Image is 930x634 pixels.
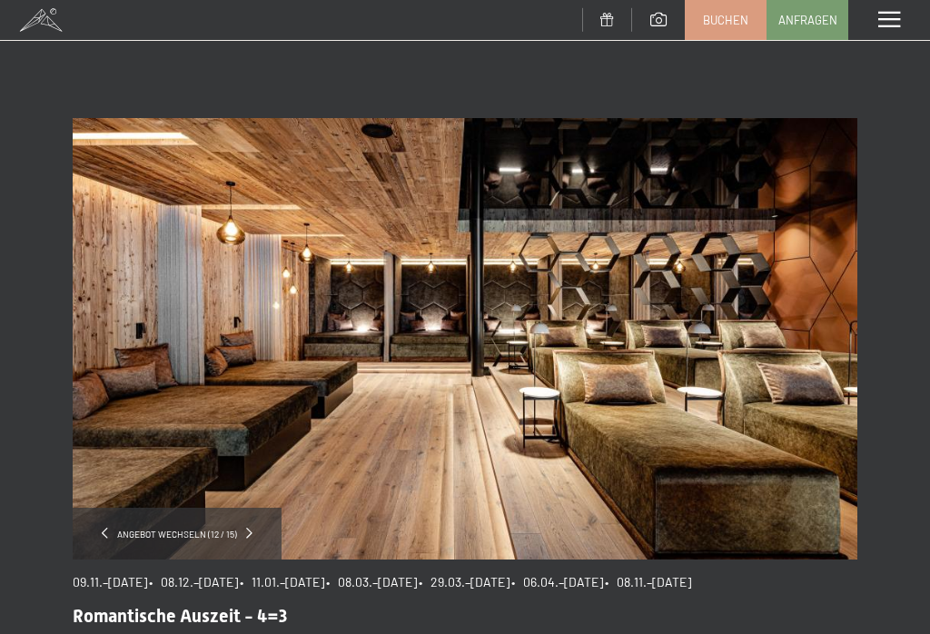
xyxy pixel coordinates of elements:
[108,528,246,540] span: Angebot wechseln (12 / 15)
[73,118,857,560] img: Romantische Auszeit - 4=3
[511,574,603,589] span: • 06.04.–[DATE]
[419,574,510,589] span: • 29.03.–[DATE]
[73,574,147,589] span: 09.11.–[DATE]
[686,1,766,39] a: Buchen
[605,574,691,589] span: • 08.11.–[DATE]
[240,574,324,589] span: • 11.01.–[DATE]
[326,574,417,589] span: • 08.03.–[DATE]
[73,605,287,627] span: Romantische Auszeit - 4=3
[778,12,837,28] span: Anfragen
[149,574,238,589] span: • 08.12.–[DATE]
[767,1,847,39] a: Anfragen
[703,12,748,28] span: Buchen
